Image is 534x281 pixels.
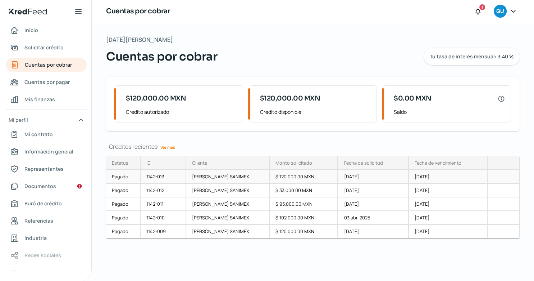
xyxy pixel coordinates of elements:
a: Pagado [106,211,141,225]
a: Buró de crédito [6,196,87,211]
span: $0.00 MXN [394,94,432,103]
a: Cuentas por pagar [6,75,87,89]
a: Ver más [158,142,178,153]
span: Documentos [24,182,56,191]
a: Mis finanzas [6,92,87,107]
span: Crédito disponible [260,107,371,116]
div: [PERSON_NAME] SANIMEX [186,225,270,238]
span: Tu tasa de interés mensual: 3.40 % [430,54,514,59]
span: Mi perfil [9,115,28,124]
div: $ 102,000.00 MXN [270,211,338,225]
div: [DATE] [338,197,409,211]
div: $ 120,000.00 MXN [270,170,338,184]
h1: Cuentas por cobrar [106,6,170,17]
div: ID [146,160,151,166]
div: $ 120,000.00 MXN [270,225,338,238]
a: Mi contrato [6,127,87,142]
div: [PERSON_NAME] SANIMEX [186,170,270,184]
div: [DATE] [409,211,488,225]
span: GU [496,7,504,16]
a: Inicio [6,23,87,37]
span: Cuentas por pagar [24,77,70,86]
a: Cuentas por cobrar [6,58,87,72]
div: [DATE] [409,170,488,184]
span: $120,000.00 MXN [126,94,186,103]
span: [DATE][PERSON_NAME] [106,35,173,45]
div: $ 33,000.00 MXN [270,184,338,197]
a: Colateral [6,266,87,280]
div: Monto solicitado [275,160,312,166]
div: [DATE] [338,184,409,197]
span: Representantes [24,164,64,173]
div: 03 abr, 2025 [338,211,409,225]
a: Redes sociales [6,248,87,263]
div: [DATE] [409,225,488,238]
a: Documentos [6,179,87,193]
span: Crédito autorizado [126,107,237,116]
div: 1142-010 [141,211,186,225]
span: Cuentas por cobrar [106,48,217,65]
div: 1142-009 [141,225,186,238]
span: Industria [24,233,47,242]
div: [DATE] [338,225,409,238]
a: Referencias [6,214,87,228]
a: Industria [6,231,87,245]
span: Saldo [394,107,505,116]
div: $ 95,000.00 MXN [270,197,338,211]
a: Solicitar crédito [6,40,87,55]
div: [DATE] [409,184,488,197]
span: 1 [481,4,483,10]
div: [PERSON_NAME] SANIMEX [186,184,270,197]
div: [DATE] [409,197,488,211]
span: Referencias [24,216,53,225]
div: Fecha de vencimiento [415,160,461,166]
a: Pagado [106,170,141,184]
div: [PERSON_NAME] SANIMEX [186,197,270,211]
a: Pagado [106,197,141,211]
span: Inicio [24,26,38,35]
span: $120,000.00 MXN [260,94,320,103]
span: Mis finanzas [24,95,55,104]
a: Pagado [106,225,141,238]
span: Solicitar crédito [24,43,64,52]
span: Colateral [24,268,47,277]
a: Pagado [106,184,141,197]
div: [PERSON_NAME] SANIMEX [186,211,270,225]
div: Cliente [192,160,207,166]
div: Fecha de solicitud [344,160,383,166]
div: Estatus [112,160,128,166]
span: Mi contrato [24,130,53,139]
span: Redes sociales [24,251,61,260]
div: [DATE] [338,170,409,184]
div: 1142-012 [141,184,186,197]
div: 1142-013 [141,170,186,184]
span: Buró de crédito [24,199,62,208]
a: Información general [6,144,87,159]
div: Créditos recientes [106,143,520,151]
a: Representantes [6,162,87,176]
span: Cuentas por cobrar [25,60,72,69]
span: Información general [24,147,73,156]
div: 1142-011 [141,197,186,211]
